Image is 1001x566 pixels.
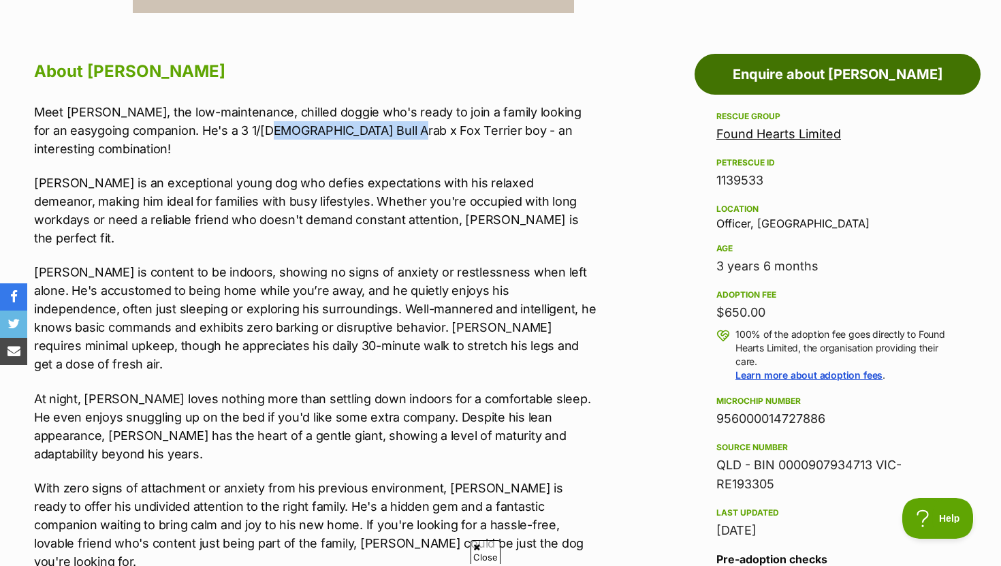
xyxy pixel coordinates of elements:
img: iconc.png [190,1,203,11]
p: 100% of the adoption fee goes directly to Found Hearts Limited, the organisation providing their ... [735,328,959,382]
div: $650.00 [716,303,959,322]
div: 956000014727886 [716,409,959,428]
div: Microchip number [716,396,959,407]
div: Rescue group [716,111,959,122]
div: 3 years 6 months [716,257,959,276]
div: Age [716,243,959,254]
a: Privacy Notification [191,1,204,12]
a: Enquire about [PERSON_NAME] [695,54,981,95]
a: Found Hearts Limited [716,127,841,141]
p: [PERSON_NAME] is content to be indoors, showing no signs of anxiety or restlessness when left alo... [34,263,597,373]
div: Officer, [GEOGRAPHIC_DATA] [716,201,959,230]
iframe: Help Scout Beacon - Open [902,498,974,539]
div: Adoption fee [716,289,959,300]
div: Source number [716,442,959,453]
a: Learn more about adoption fees [735,369,883,381]
h2: About [PERSON_NAME] [34,57,597,87]
p: At night, [PERSON_NAME] loves nothing more than settling down indoors for a comfortable sleep. He... [34,390,597,463]
div: Location [716,204,959,215]
div: 1139533 [716,171,959,190]
div: [DATE] [716,521,959,540]
div: PetRescue ID [716,157,959,168]
p: [PERSON_NAME] is an exceptional young dog who defies expectations with his relaxed demeanor, maki... [34,174,597,247]
p: Meet [PERSON_NAME], the low-maintenance, chilled doggie who's ready to join a family looking for ... [34,103,597,158]
div: QLD - BIN 0000907934713 VIC- RE193305 [716,456,959,494]
img: consumer-privacy-logo.png [192,1,203,12]
span: Close [471,540,500,564]
img: consumer-privacy-logo.png [1,1,12,12]
div: Last updated [716,507,959,518]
